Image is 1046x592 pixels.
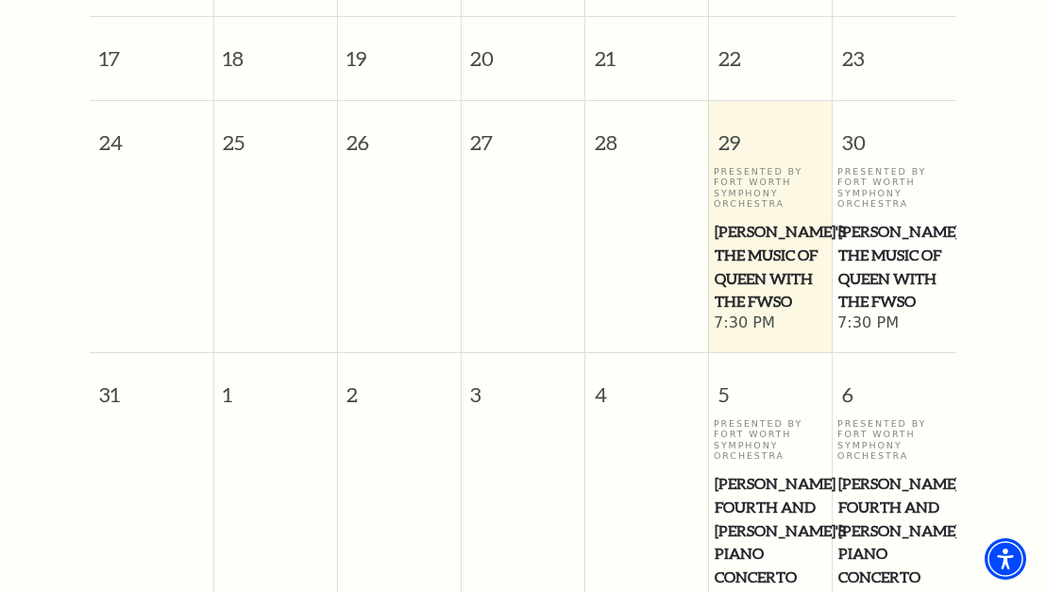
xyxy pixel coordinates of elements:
span: 24 [90,101,213,166]
span: 20 [462,17,584,82]
span: 30 [833,101,956,166]
span: 1 [214,353,337,418]
p: Presented By Fort Worth Symphony Orchestra [714,166,828,210]
p: Presented By Fort Worth Symphony Orchestra [714,418,828,462]
span: 4 [585,353,708,418]
span: [PERSON_NAME] Fourth and [PERSON_NAME]'s Piano Concerto [838,472,951,589]
span: 28 [585,101,708,166]
span: 19 [338,17,461,82]
span: 31 [90,353,213,418]
span: [PERSON_NAME]'s The Music of Queen with the FWSO [838,220,951,313]
span: 18 [214,17,337,82]
span: 17 [90,17,213,82]
span: 5 [709,353,832,418]
span: 6 [833,353,956,418]
span: [PERSON_NAME] Fourth and [PERSON_NAME]'s Piano Concerto [715,472,827,589]
span: 26 [338,101,461,166]
span: 7:30 PM [714,313,828,334]
span: 21 [585,17,708,82]
div: Accessibility Menu [985,538,1026,580]
span: 2 [338,353,461,418]
span: 23 [833,17,956,82]
span: 27 [462,101,584,166]
p: Presented By Fort Worth Symphony Orchestra [837,166,952,210]
span: 29 [709,101,832,166]
span: 3 [462,353,584,418]
span: 7:30 PM [837,313,952,334]
span: 22 [709,17,832,82]
p: Presented By Fort Worth Symphony Orchestra [837,418,952,462]
span: 25 [214,101,337,166]
span: [PERSON_NAME]'s The Music of Queen with the FWSO [715,220,827,313]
